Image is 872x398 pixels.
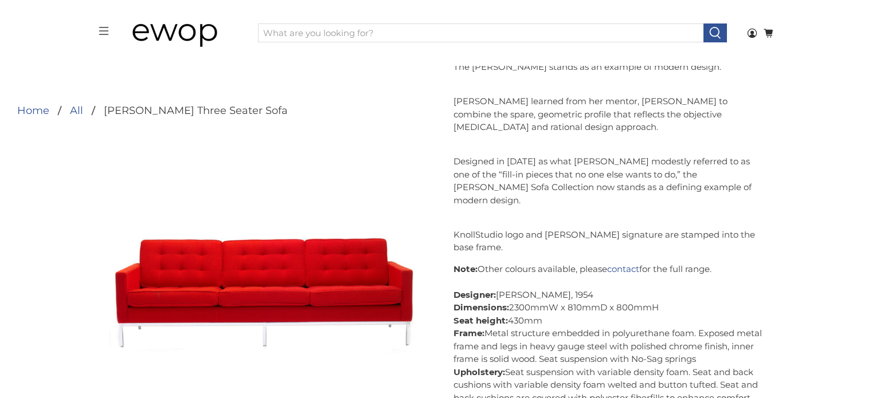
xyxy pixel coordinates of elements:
[453,61,763,74] p: The [PERSON_NAME] stands as an example of modern design.
[258,23,704,43] input: What are you looking for?
[17,105,49,116] a: Home
[453,82,763,134] p: [PERSON_NAME] learned from her mentor, [PERSON_NAME] to combine the spare, geometric profile that...
[453,302,509,313] strong: Dimensions:
[478,263,607,274] span: Other colours available, please
[453,215,763,254] p: KnollStudio logo and [PERSON_NAME] signature are stamped into the base frame.
[453,289,496,300] strong: Designer:
[453,143,763,207] p: Designed in [DATE] as what [PERSON_NAME] modestly referred to as one of the “fill-in pieces that ...
[453,263,478,274] strong: Note:
[607,263,639,274] a: contact
[453,328,484,338] strong: Frame:
[453,367,505,377] strong: Upholstery:
[83,105,288,116] li: [PERSON_NAME] Three Seater Sofa
[70,105,83,116] a: All
[639,263,711,274] span: for the full range.
[453,315,508,326] strong: Seat height:
[17,105,288,116] nav: breadcrumbs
